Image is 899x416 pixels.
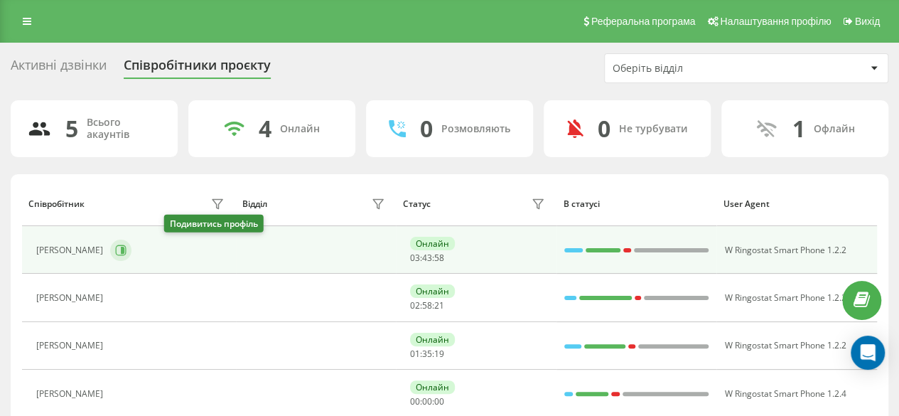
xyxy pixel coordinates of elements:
div: Онлайн [410,237,455,250]
div: : : [410,397,444,407]
div: Онлайн [410,333,455,346]
div: Співробітник [28,199,85,209]
span: W Ringostat Smart Phone 1.2.4 [724,388,846,400]
div: 4 [259,115,271,142]
div: Онлайн [410,380,455,394]
div: Онлайн [280,123,320,135]
div: [PERSON_NAME] [36,389,107,399]
div: Активні дзвінки [11,58,107,80]
span: Налаштування профілю [720,16,831,27]
div: 0 [420,115,433,142]
div: Оберіть відділ [613,63,782,75]
span: 21 [434,299,444,311]
span: W Ringostat Smart Phone 1.2.2 [724,339,846,351]
div: [PERSON_NAME] [36,245,107,255]
div: 5 [65,115,78,142]
div: 0 [598,115,610,142]
div: Онлайн [410,284,455,298]
span: W Ringostat Smart Phone 1.2.2 [724,244,846,256]
div: 1 [792,115,805,142]
div: Відділ [242,199,267,209]
div: Подивитись профіль [164,215,264,233]
span: Вихід [855,16,880,27]
span: 35 [422,348,432,360]
div: Статус [403,199,431,209]
div: Офлайн [814,123,855,135]
div: В статусі [563,199,710,209]
div: Всього акаунтів [87,117,161,141]
span: 01 [410,348,420,360]
div: : : [410,301,444,311]
span: 02 [410,299,420,311]
span: 43 [422,252,432,264]
div: Співробітники проєкту [124,58,271,80]
div: : : [410,349,444,359]
span: Реферальна програма [591,16,696,27]
span: 00 [422,395,432,407]
div: Open Intercom Messenger [851,336,885,370]
div: [PERSON_NAME] [36,341,107,351]
span: 00 [434,395,444,407]
span: 03 [410,252,420,264]
div: [PERSON_NAME] [36,293,107,303]
span: 00 [410,395,420,407]
span: 58 [422,299,432,311]
div: Розмовляють [441,123,510,135]
div: Не турбувати [619,123,688,135]
div: User Agent [723,199,871,209]
span: W Ringostat Smart Phone 1.2.2 [724,292,846,304]
div: : : [410,253,444,263]
span: 19 [434,348,444,360]
span: 58 [434,252,444,264]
